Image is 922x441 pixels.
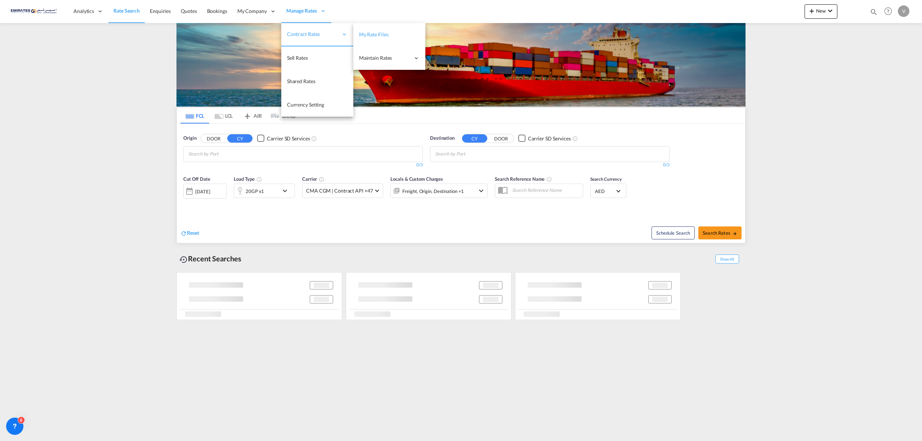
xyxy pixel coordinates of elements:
md-icon: icon-plus 400-fg [807,6,816,15]
span: Destination [430,135,455,142]
span: Bookings [207,8,227,14]
button: icon-plus 400-fgNewicon-chevron-down [805,4,837,19]
md-icon: Unchecked: Search for CY (Container Yard) services for all selected carriers.Checked : Search for... [311,136,317,141]
span: Load Type [234,176,262,182]
div: Carrier SD Services [267,135,310,142]
span: Contract Rates [287,31,338,38]
md-tab-item: LCL [209,108,238,123]
md-icon: icon-chevron-down [281,186,293,195]
md-icon: icon-refresh [180,230,187,237]
img: c67187802a5a11ec94275b5db69a26e6.png [11,3,59,19]
div: [DATE] [195,188,210,195]
md-pagination-wrapper: Use the left and right arrow keys to navigate between tabs [180,108,296,123]
div: [DATE] [183,184,227,199]
a: My Rate Files [353,23,425,46]
div: 20GP x1 [246,186,264,196]
md-chips-wrap: Chips container with autocompletion. Enter the text area, type text to search, and then use the u... [187,147,260,160]
md-icon: icon-airplane [243,112,252,117]
input: Chips input. [188,148,257,160]
div: V [898,5,909,17]
div: Contract Rates [281,23,353,46]
md-icon: The selected Trucker/Carrierwill be displayed in the rate results If the rates are from another f... [319,176,325,182]
span: Currency Setting [287,102,324,108]
span: Quotes [181,8,197,14]
span: Sell Rates [287,55,308,61]
md-checkbox: Checkbox No Ink [257,135,310,142]
div: Maintain Rates [353,46,425,70]
md-icon: icon-information-outline [256,176,262,182]
img: LCL+%26+FCL+BACKGROUND.png [176,23,746,107]
div: 0/3 [430,162,670,168]
div: icon-magnify [870,8,878,19]
div: Carrier SD Services [528,135,571,142]
span: Locals & Custom Charges [390,176,443,182]
md-icon: Unchecked: Search for CY (Container Yard) services for all selected carriers.Checked : Search for... [572,136,578,141]
md-datepicker: Select [183,198,189,208]
button: CY [227,134,252,143]
button: CY [462,134,487,143]
span: Carrier [302,176,325,182]
button: DOOR [201,134,226,143]
span: Rate Search [113,8,140,14]
span: Search Reference Name [495,176,552,182]
span: CMA CGM | Contract API +47 [306,187,373,194]
span: Enquiries [150,8,171,14]
input: Chips input. [435,148,503,160]
span: Cut Off Date [183,176,210,182]
button: Search Ratesicon-arrow-right [698,226,742,239]
span: New [807,8,834,14]
div: Freight Origin Destination Factory Stuffingicon-chevron-down [390,184,488,198]
md-icon: icon-backup-restore [179,255,188,264]
div: Recent Searches [176,251,244,267]
md-icon: Your search will be saved by the below given name [546,176,552,182]
md-checkbox: Checkbox No Ink [518,135,571,142]
span: Search Rates [703,230,737,236]
md-select: Select Currency: د.إ AEDUnited Arab Emirates Dirham [594,186,622,196]
span: Analytics [73,8,94,15]
span: Show All [715,255,739,264]
md-chips-wrap: Chips container with autocompletion. Enter the text area, type text to search, and then use the u... [434,147,506,160]
button: Note: By default Schedule search will only considerorigin ports, destination ports and cut off da... [652,226,695,239]
span: My Rate Files [359,31,389,37]
md-tab-item: FCL [180,108,209,123]
md-icon: icon-chevron-down [477,186,485,195]
button: DOOR [488,134,514,143]
a: Currency Setting [281,93,353,117]
span: Search Currency [590,176,622,182]
div: Help [882,5,898,18]
div: Freight Origin Destination Factory Stuffing [402,186,464,196]
md-icon: icon-magnify [870,8,878,16]
a: Sell Rates [281,46,353,70]
div: 20GP x1icon-chevron-down [234,184,295,198]
md-icon: icon-chevron-down [826,6,834,15]
span: Maintain Rates [359,54,410,62]
span: Origin [183,135,196,142]
span: Help [882,5,894,17]
md-tab-item: LAND [267,108,296,123]
a: Shared Rates [281,70,353,93]
md-tab-item: AIR [238,108,267,123]
div: icon-refreshReset [180,229,199,237]
span: My Company [237,8,267,15]
md-icon: icon-arrow-right [732,231,737,236]
div: OriginDOOR CY Checkbox No InkUnchecked: Search for CY (Container Yard) services for all selected ... [177,124,745,243]
span: AED [595,188,615,194]
span: Shared Rates [287,78,315,84]
input: Search Reference Name [509,185,583,195]
div: 0/3 [183,162,423,168]
span: Reset [187,230,199,236]
span: Manage Rates [286,7,317,14]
